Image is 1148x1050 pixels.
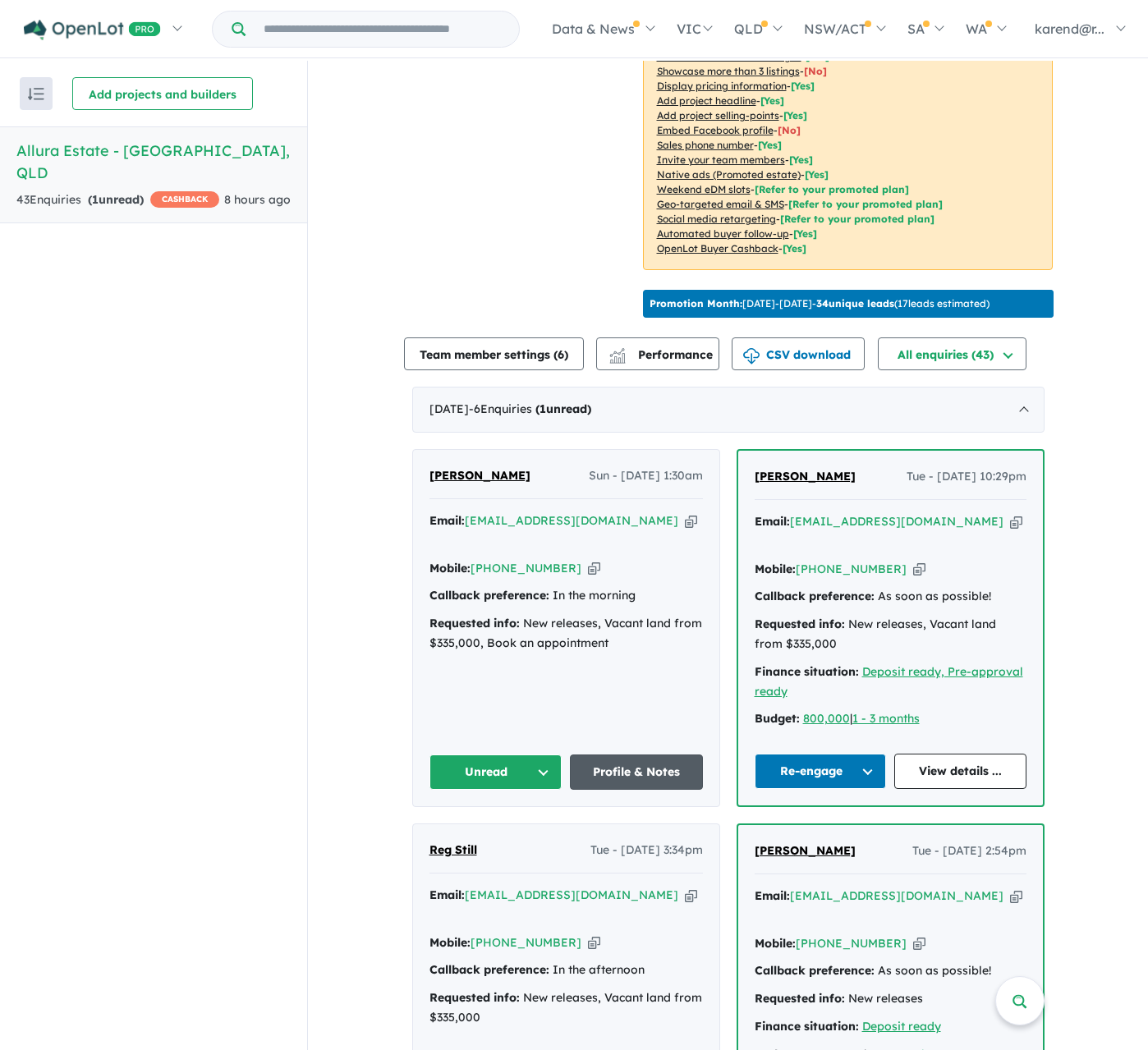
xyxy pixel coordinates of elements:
[657,109,779,122] u: Add project selling-points
[540,401,546,416] span: 1
[789,154,813,166] span: [ Yes ]
[755,709,1026,729] div: |
[657,227,789,240] u: Automated buyer follow-up
[755,589,875,603] strong: Callback preference:
[657,139,754,151] u: Sales phone number
[878,337,1026,370] button: All enquiries (43)
[778,124,801,136] span: [ No ]
[150,191,219,208] span: CASHBACK
[755,1019,859,1034] strong: Finance situation:
[755,841,856,861] a: [PERSON_NAME]
[852,711,920,726] a: 1 - 3 months
[755,843,856,858] span: [PERSON_NAME]
[755,615,1026,654] div: New releases, Vacant land from $335,000
[657,124,774,136] u: Embed Facebook profile
[685,512,697,530] button: Copy
[471,561,581,575] a: [PHONE_NUMBER]
[755,754,887,789] button: Re-engage
[429,466,530,486] a: [PERSON_NAME]
[657,80,787,92] u: Display pricing information
[429,468,530,483] span: [PERSON_NAME]
[755,514,790,529] strong: Email:
[657,168,801,181] u: Native ads (Promoted estate)
[816,297,894,309] b: 34 unique leads
[429,961,703,980] div: In the afternoon
[429,513,465,528] strong: Email:
[570,754,703,790] a: Profile & Notes
[788,198,943,210] span: [Refer to your promoted plan]
[755,467,856,487] a: [PERSON_NAME]
[790,888,1003,903] a: [EMAIL_ADDRESS][DOMAIN_NAME]
[796,936,907,951] a: [PHONE_NUMBER]
[16,190,219,210] div: 43 Enquir ies
[755,617,845,631] strong: Requested info:
[471,935,581,950] a: [PHONE_NUMBER]
[907,467,1026,487] span: Tue - [DATE] 10:29pm
[72,77,253,110] button: Add projects and builders
[760,94,784,107] span: [ Yes ]
[429,616,520,630] strong: Requested info:
[894,754,1026,789] a: View details ...
[755,961,1026,981] div: As soon as possible!
[412,387,1045,433] div: [DATE]
[429,990,520,1005] strong: Requested info:
[755,183,909,195] span: [Refer to your promoted plan]
[783,109,807,122] span: [ Yes ]
[755,711,800,726] strong: Budget:
[755,469,856,484] span: [PERSON_NAME]
[1010,887,1022,905] button: Copy
[590,841,703,860] span: Tue - [DATE] 3:34pm
[743,348,760,365] img: download icon
[755,664,859,679] strong: Finance situation:
[404,337,584,370] button: Team member settings (6)
[657,242,778,254] u: OpenLot Buyer Cashback
[429,841,477,860] a: Reg Still
[429,588,549,603] strong: Callback preference:
[803,711,850,726] a: 800,000
[469,401,591,416] span: - 6 Enquir ies
[755,664,1023,699] a: Deposit ready, Pre-approval ready
[913,561,925,578] button: Copy
[755,963,875,978] strong: Callback preference:
[657,65,800,77] u: Showcase more than 3 listings
[657,94,756,107] u: Add project headline
[429,586,703,606] div: In the morning
[588,934,600,951] button: Copy
[643,6,1053,270] p: Your project is only comparing to other top-performing projects in your area: - - - - - - - - - -...
[88,192,144,207] strong: ( unread)
[790,514,1003,529] a: [EMAIL_ADDRESS][DOMAIN_NAME]
[429,887,465,902] strong: Email:
[657,198,784,210] u: Geo-targeted email & SMS
[780,213,934,225] span: [Refer to your promoted plan]
[224,192,291,207] span: 8 hours ago
[535,401,591,416] strong: ( unread)
[862,1019,941,1034] a: Deposit ready
[650,296,990,311] p: [DATE] - [DATE] - ( 17 leads estimated)
[465,513,678,528] a: [EMAIL_ADDRESS][DOMAIN_NAME]
[429,614,703,653] div: New releases, Vacant land from $335,000, Book an appointment
[913,935,925,952] button: Copy
[588,560,600,577] button: Copy
[755,989,1026,1009] div: New releases
[783,242,806,254] span: [Yes]
[92,192,99,207] span: 1
[796,562,907,576] a: [PHONE_NUMBER]
[805,168,829,181] span: [Yes]
[596,337,719,370] button: Performance
[609,348,624,357] img: line-chart.svg
[755,888,790,903] strong: Email:
[429,962,549,977] strong: Callback preference:
[24,20,161,40] img: Openlot PRO Logo White
[589,466,703,486] span: Sun - [DATE] 1:30am
[1010,513,1022,530] button: Copy
[755,587,1026,607] div: As soon as possible!
[685,887,697,904] button: Copy
[16,140,291,184] h5: Allura Estate - [GEOGRAPHIC_DATA] , QLD
[249,11,516,47] input: Try estate name, suburb, builder or developer
[558,347,564,362] span: 6
[657,213,776,225] u: Social media retargeting
[429,754,563,790] button: Unread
